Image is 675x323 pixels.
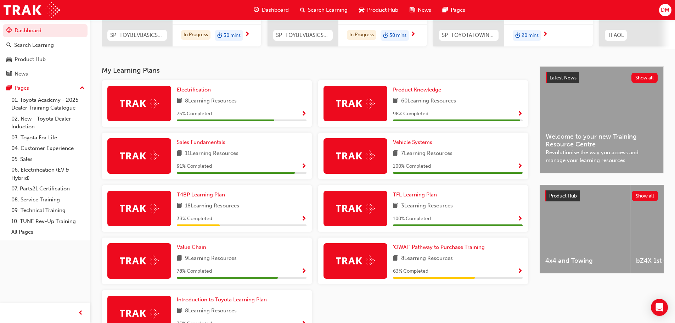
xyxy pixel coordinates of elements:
[359,6,364,15] span: car-icon
[517,111,523,117] span: Show Progress
[404,3,437,17] a: news-iconNews
[301,216,306,222] span: Show Progress
[6,85,12,91] span: pages-icon
[78,309,83,318] span: prev-icon
[110,31,164,39] span: SP_TOYBEVBASICS_EL
[177,149,182,158] span: book-icon
[177,138,228,146] a: Sales Fundamentals
[347,30,376,40] div: In Progress
[9,216,88,227] a: 10. TUNE Rev-Up Training
[248,3,294,17] a: guage-iconDashboard
[517,267,523,276] button: Show Progress
[393,97,398,106] span: book-icon
[515,31,520,40] span: duration-icon
[308,6,348,14] span: Search Learning
[383,31,388,40] span: duration-icon
[177,97,182,106] span: book-icon
[451,6,465,14] span: Pages
[15,84,29,92] div: Pages
[410,32,416,38] span: next-icon
[294,3,353,17] a: search-iconSearch Learning
[14,41,54,49] div: Search Learning
[6,28,12,34] span: guage-icon
[185,202,239,211] span: 18 Learning Resources
[546,133,658,149] span: Welcome to your new Training Resource Centre
[217,31,222,40] span: duration-icon
[393,191,437,198] span: TFL Learning Plan
[608,31,624,39] span: TFAOL
[393,254,398,263] span: book-icon
[9,227,88,238] a: All Pages
[177,191,225,198] span: T4BP Learning Plan
[185,97,237,106] span: 8 Learning Resources
[181,30,210,40] div: In Progress
[177,191,228,199] a: T4BP Learning Plan
[177,139,225,145] span: Sales Fundamentals
[393,138,435,146] a: Vehicle Systems
[177,215,212,223] span: 33 % Completed
[546,149,658,165] span: Revolutionise the way you access and manage your learning resources.
[120,98,159,109] img: Trak
[546,72,658,84] a: Latest NewsShow all
[393,191,440,199] a: TFL Learning Plan
[177,254,182,263] span: book-icon
[177,243,209,251] a: Value Chain
[3,82,88,95] button: Pages
[185,149,238,158] span: 11 Learning Resources
[3,23,88,82] button: DashboardSearch LearningProduct HubNews
[224,32,241,40] span: 30 mins
[120,308,159,319] img: Trak
[9,154,88,165] a: 05. Sales
[393,244,485,250] span: 'OWAF' Pathway to Purchase Training
[353,3,404,17] a: car-iconProduct Hub
[3,39,88,52] a: Search Learning
[517,216,523,222] span: Show Progress
[517,110,523,118] button: Show Progress
[393,139,432,145] span: Vehicle Systems
[393,162,431,171] span: 100 % Completed
[401,254,453,263] span: 8 Learning Resources
[542,32,548,38] span: next-icon
[401,97,456,106] span: 60 Learning Resources
[3,67,88,80] a: News
[3,24,88,37] a: Dashboard
[9,113,88,132] a: 02. New - Toyota Dealer Induction
[393,243,488,251] a: 'OWAF' Pathway to Purchase Training
[661,6,669,14] span: DM
[301,215,306,223] button: Show Progress
[401,149,452,158] span: 7 Learning Resources
[517,163,523,170] span: Show Progress
[276,31,330,39] span: SP_TOYBEVBASICS_EL
[545,257,624,265] span: 4x4 and Towing
[301,111,306,117] span: Show Progress
[120,150,159,161] img: Trak
[9,95,88,113] a: 01. Toyota Academy - 2025 Dealer Training Catalogue
[336,203,375,214] img: Trak
[185,307,237,316] span: 8 Learning Resources
[80,84,85,93] span: up-icon
[301,163,306,170] span: Show Progress
[442,31,496,39] span: SP_TOYOTATOWING_0424
[301,110,306,118] button: Show Progress
[517,162,523,171] button: Show Progress
[15,55,46,63] div: Product Hub
[393,202,398,211] span: book-icon
[177,110,212,118] span: 75 % Completed
[300,6,305,15] span: search-icon
[540,66,664,173] a: Latest NewsShow allWelcome to your new Training Resource CentreRevolutionise the way you access a...
[120,255,159,266] img: Trak
[393,110,428,118] span: 98 % Completed
[177,307,182,316] span: book-icon
[102,66,528,74] h3: My Learning Plans
[632,191,658,201] button: Show all
[9,205,88,216] a: 09. Technical Training
[9,183,88,194] a: 07. Parts21 Certification
[177,244,206,250] span: Value Chain
[418,6,431,14] span: News
[4,2,60,18] img: Trak
[6,42,11,49] span: search-icon
[522,32,539,40] span: 20 mins
[15,70,28,78] div: News
[393,87,441,93] span: Product Knowledge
